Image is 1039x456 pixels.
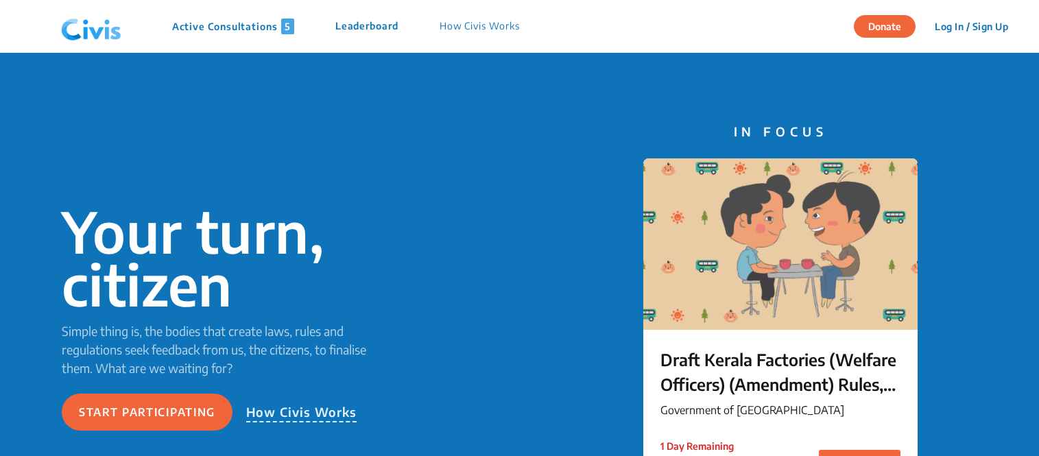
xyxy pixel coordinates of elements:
[62,322,382,377] p: Simple thing is, the bodies that create laws, rules and regulations seek feedback from us, the ci...
[440,19,520,34] p: How Civis Works
[281,19,294,34] span: 5
[660,402,901,418] p: Government of [GEOGRAPHIC_DATA]
[62,205,382,311] p: Your turn, citizen
[62,394,232,431] button: Start participating
[854,15,916,38] button: Donate
[335,19,398,34] p: Leaderboard
[926,16,1017,37] button: Log In / Sign Up
[172,19,294,34] p: Active Consultations
[56,6,127,47] img: navlogo.png
[643,122,918,141] p: IN FOCUS
[660,347,901,396] p: Draft Kerala Factories (Welfare Officers) (Amendment) Rules, 2025
[854,19,926,32] a: Donate
[246,403,357,422] p: How Civis Works
[660,439,742,453] p: 1 Day Remaining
